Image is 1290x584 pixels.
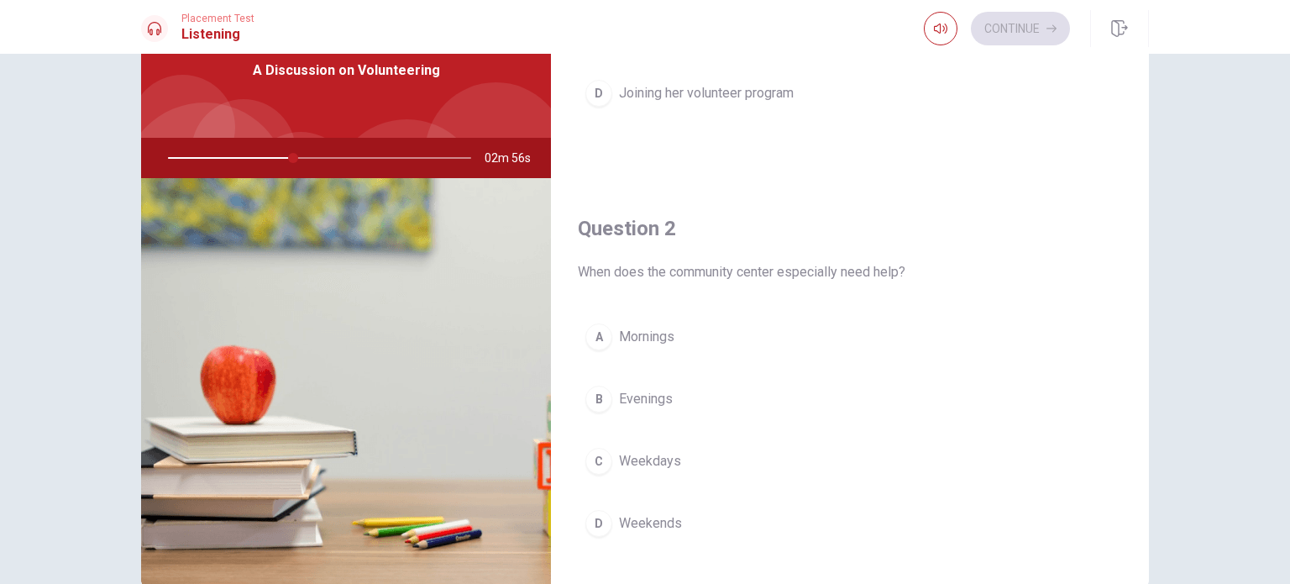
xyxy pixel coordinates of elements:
span: Joining her volunteer program [619,83,794,103]
button: BEvenings [578,378,1122,420]
h1: Listening [181,24,254,45]
h4: Question 2 [578,215,1122,242]
button: CWeekdays [578,440,1122,482]
span: Mornings [619,327,674,347]
div: D [585,510,612,537]
div: D [585,80,612,107]
div: C [585,448,612,475]
button: AMornings [578,316,1122,358]
span: Weekends [619,513,682,534]
span: A Discussion on Volunteering [253,61,440,81]
button: DWeekends [578,502,1122,545]
span: Weekdays [619,451,681,471]
button: DJoining her volunteer program [578,72,1122,114]
span: Placement Test [181,13,254,24]
span: 02m 56s [485,138,544,178]
div: B [585,386,612,413]
div: A [585,324,612,350]
span: Evenings [619,389,673,409]
span: When does the community center especially need help? [578,262,1122,282]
